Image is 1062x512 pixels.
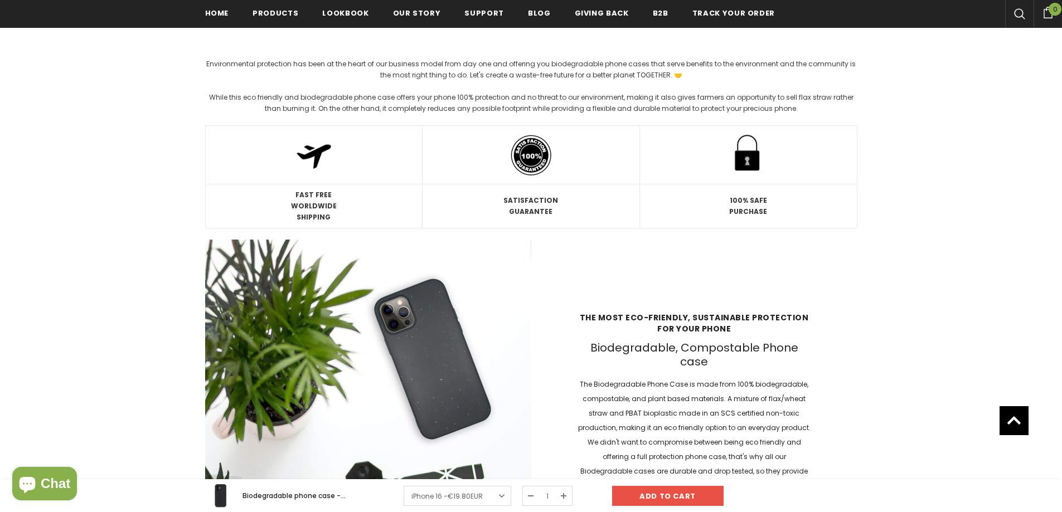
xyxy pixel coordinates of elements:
[503,196,558,205] strong: SATISFACTION
[448,491,483,501] span: €19.80EUR
[253,8,298,18] span: Products
[205,92,857,114] div: While this eco friendly and biodegradable phone case offers your phone 100% protection and no thr...
[322,8,368,18] span: Lookbook
[404,486,511,506] a: iPhone 16 -€19.80EUR
[297,212,331,222] strong: SHIPPING
[576,377,811,493] p: The Biodegradable Phone Case is made from 100% biodegradable, compostable, and plant based materi...
[295,190,332,199] strong: FAST FREE
[730,196,767,205] strong: 100% SAFE
[9,467,80,503] inbox-online-store-chat: Shopify online store chat
[205,58,857,81] div: Environmental protection has been at the heart of our business model from day one and offering yo...
[510,134,552,176] img: satisfaction icon
[692,8,775,18] span: Track your order
[393,8,441,18] span: Our Story
[575,8,629,18] span: Giving back
[724,131,772,179] img: safe purchase icon
[528,8,551,18] span: Blog
[612,486,724,506] input: Add to cart
[291,201,337,211] strong: WORLDWIDE
[293,134,334,175] img: fast shipping icon
[509,207,552,216] strong: GUARANTEE
[464,8,504,18] span: support
[1034,5,1062,18] a: 0
[576,341,811,369] h3: Biodegradable, Compostable Phone case
[653,8,668,18] span: B2B
[729,207,767,216] strong: PURCHASE
[576,312,811,334] strong: The most Eco-friendly, Sustainable protection for your phone
[1049,3,1061,16] span: 0
[205,8,229,18] span: Home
